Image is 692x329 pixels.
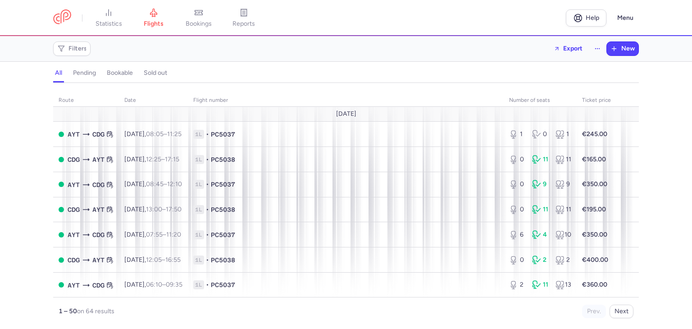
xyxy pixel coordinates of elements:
span: statistics [96,20,122,28]
span: [DATE] [336,110,356,118]
span: 1L [193,230,204,239]
span: [DATE], [124,256,181,264]
span: CDG [68,155,80,164]
div: 11 [532,205,548,214]
span: Help [586,14,599,21]
button: Menu [612,9,639,27]
span: 1L [193,256,204,265]
th: Ticket price [577,94,616,107]
span: [DATE], [124,180,182,188]
div: 6 [509,230,525,239]
div: 11 [532,280,548,289]
span: • [206,280,209,289]
time: 11:20 [166,231,181,238]
div: 9 [532,180,548,189]
span: AYT [68,230,80,240]
span: 1L [193,155,204,164]
span: • [206,130,209,139]
span: – [146,155,179,163]
strong: €245.00 [582,130,607,138]
button: Filters [54,42,90,55]
span: PC5037 [211,280,235,289]
span: PC5038 [211,205,235,214]
button: New [607,42,638,55]
div: 11 [555,205,571,214]
h4: all [55,69,62,77]
span: CDG [92,280,105,290]
span: AYT [68,180,80,190]
div: 4 [532,230,548,239]
div: 2 [509,280,525,289]
div: 11 [532,155,548,164]
time: 13:00 [146,206,162,213]
time: 08:05 [146,130,164,138]
button: Next [610,305,633,318]
strong: €165.00 [582,155,606,163]
span: 1L [193,130,204,139]
a: flights [131,8,176,28]
span: bookings [186,20,212,28]
time: 07:55 [146,231,163,238]
span: 1L [193,180,204,189]
th: number of seats [504,94,577,107]
span: [DATE], [124,281,182,288]
span: AYT [68,280,80,290]
time: 17:50 [166,206,182,213]
span: [DATE], [124,231,181,238]
div: 1 [555,130,571,139]
strong: €195.00 [582,206,606,213]
span: Filters [68,45,87,52]
span: • [206,155,209,164]
span: AYT [68,129,80,139]
span: [DATE], [124,206,182,213]
span: [DATE], [124,155,179,163]
time: 06:10 [146,281,162,288]
span: CDG [68,205,80,215]
span: – [146,180,182,188]
span: PC5037 [211,230,235,239]
span: Export [563,45,583,52]
strong: €350.00 [582,180,607,188]
span: flights [144,20,164,28]
span: on 64 results [77,307,114,315]
span: • [206,180,209,189]
time: 09:35 [166,281,182,288]
div: 2 [555,256,571,265]
strong: €400.00 [582,256,608,264]
time: 12:05 [146,256,162,264]
span: CDG [92,180,105,190]
span: AYT [92,155,105,164]
th: Flight number [188,94,504,107]
time: 16:55 [165,256,181,264]
span: AYT [92,205,105,215]
span: reports [232,20,255,28]
a: CitizenPlane red outlined logo [53,9,71,26]
div: 0 [509,180,525,189]
div: 0 [509,205,525,214]
div: 10 [555,230,571,239]
span: • [206,230,209,239]
time: 08:45 [146,180,164,188]
div: 0 [532,130,548,139]
th: date [119,94,188,107]
a: bookings [176,8,221,28]
span: PC5037 [211,180,235,189]
span: • [206,205,209,214]
span: CDG [92,230,105,240]
span: PC5038 [211,155,235,164]
span: CDG [92,129,105,139]
span: – [146,206,182,213]
strong: €360.00 [582,281,607,288]
span: CDG [68,255,80,265]
span: [DATE], [124,130,182,138]
time: 17:15 [165,155,179,163]
h4: bookable [107,69,133,77]
span: – [146,281,182,288]
strong: €350.00 [582,231,607,238]
button: Prev. [582,305,606,318]
span: PC5038 [211,256,235,265]
button: Export [548,41,588,56]
span: 1L [193,205,204,214]
span: New [621,45,635,52]
a: Help [566,9,606,27]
